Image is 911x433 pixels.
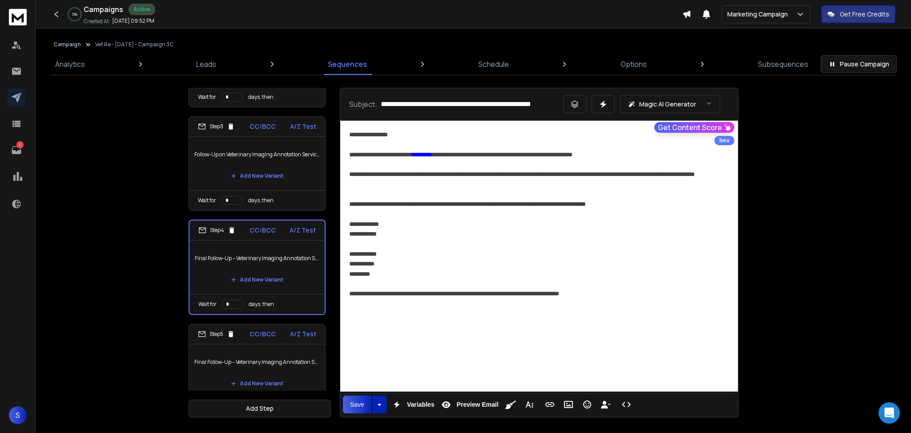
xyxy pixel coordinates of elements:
li: Step4CC/BCCA/Z TestFinal Follow-Up – Veterinary Imaging Annotation ServicesAdd New VariantWait fo... [189,220,326,315]
p: days, then [249,301,274,308]
p: Get Free Credits [840,10,889,19]
p: Schedule [478,59,509,69]
p: Subsequences [758,59,808,69]
p: CC/BCC [250,122,276,131]
li: Step3CC/BCCA/Z TestFollow-Up on Veterinary Imaging Annotation ServicesAdd New VariantWait fordays... [189,116,326,211]
p: days, then [248,94,274,101]
button: Campaign [53,41,81,48]
p: Options [621,59,647,69]
a: 1 [8,141,25,159]
button: More Text [521,396,538,413]
p: Wait for [198,94,216,101]
button: Get Content Score [654,122,734,133]
a: Sequences [322,53,372,75]
button: Pause Campaign [821,55,897,73]
button: Save [343,396,371,413]
p: Follow-Up on Veterinary Imaging Annotation Services [194,142,320,167]
p: Marketing Campaign [727,10,791,19]
p: Final Follow-Up – Veterinary Imaging Annotation Services [194,350,320,375]
button: Magic AI Generator [620,95,720,113]
img: logo [9,9,27,25]
p: Subject: [349,99,377,110]
div: Beta [714,136,734,145]
h1: Campaigns [84,4,123,15]
p: 0 % [73,12,77,17]
button: Insert Image (Ctrl+P) [560,396,577,413]
p: A/Z Test [290,122,316,131]
span: Preview Email [455,401,500,408]
p: Wait for [198,197,216,204]
a: Analytics [50,53,90,75]
button: Clean HTML [502,396,519,413]
button: Insert Link (Ctrl+K) [541,396,558,413]
a: Leads [191,53,222,75]
button: Preview Email [438,396,500,413]
p: CC/BCC [250,330,276,339]
button: Code View [618,396,635,413]
button: Insert Unsubscribe Link [597,396,614,413]
button: Variables [388,396,436,413]
p: Sequences [328,59,367,69]
p: Vet Re - [DATE] - Campaign 3C [95,41,173,48]
button: Add Step [189,400,331,417]
p: A/Z Test [290,226,316,235]
a: Schedule [473,53,514,75]
div: Active [129,4,155,15]
p: days, then [248,197,274,204]
p: Final Follow-Up – Veterinary Imaging Annotation Services [195,246,319,271]
a: Options [615,53,652,75]
p: [DATE] 09:52 PM [112,17,154,25]
p: Analytics [55,59,85,69]
div: Step 5 [198,330,235,338]
div: Step 3 [198,123,235,131]
button: S [9,406,27,424]
p: 1 [16,141,24,148]
p: Magic AI Generator [639,100,696,109]
button: Add New Variant [224,375,290,392]
button: Get Free Credits [821,5,895,23]
p: Leads [196,59,216,69]
p: Wait for [198,301,217,308]
p: A/Z Test [290,330,316,339]
button: Add New Variant [224,167,290,185]
button: Emoticons [579,396,596,413]
span: Variables [405,401,436,408]
div: Step 4 [198,226,236,234]
li: Step5CC/BCCA/Z TestFinal Follow-Up – Veterinary Imaging Annotation ServicesAdd New Variant [189,324,326,398]
p: CC/BCC [250,226,276,235]
p: Created At: [84,18,110,25]
button: Add New Variant [224,271,290,289]
div: Open Intercom Messenger [879,402,900,424]
a: Subsequences [753,53,814,75]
